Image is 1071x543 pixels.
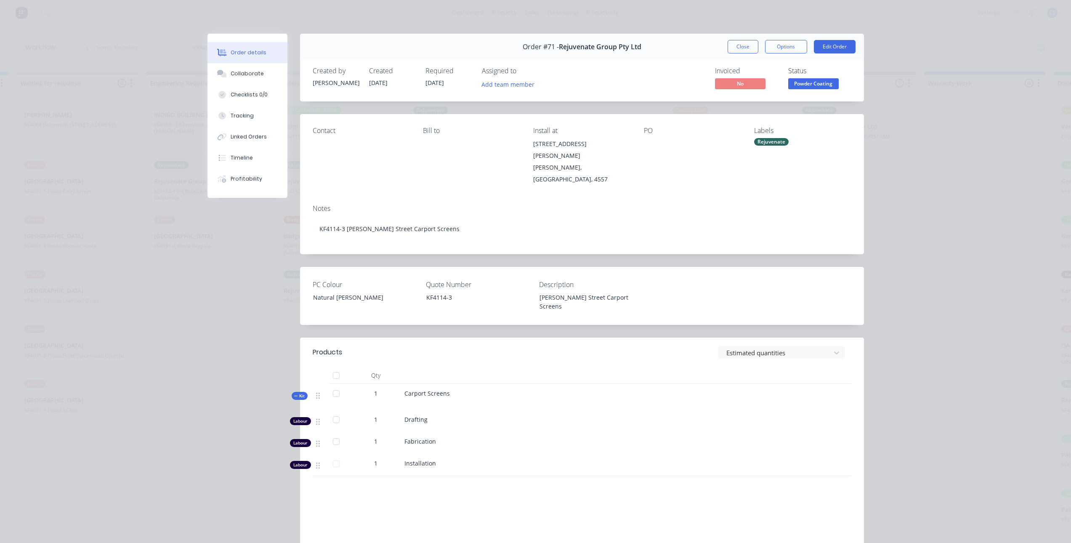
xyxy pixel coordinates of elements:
button: Powder Coating [788,78,839,91]
div: Bill to [423,127,520,135]
button: Add team member [482,78,539,90]
button: Timeline [207,147,287,168]
div: [PERSON_NAME] [313,78,359,87]
span: Drafting [404,415,428,423]
div: KF4114-3 [420,291,525,303]
span: Order #71 - [523,43,559,51]
div: Status [788,67,851,75]
span: Kit [294,393,305,399]
div: KF4114-3 [PERSON_NAME] Street Carport Screens [313,216,851,242]
div: Products [313,347,342,357]
div: Tracking [231,112,254,120]
button: Add team member [477,78,539,90]
button: Tracking [207,105,287,126]
button: Profitability [207,168,287,189]
div: Contact [313,127,409,135]
span: Fabrication [404,437,436,445]
div: Labour [290,461,311,469]
div: Install at [533,127,630,135]
div: Checklists 0/0 [231,91,268,98]
div: Labour [290,439,311,447]
div: Order details [231,49,266,56]
div: Linked Orders [231,133,267,141]
div: Natural [PERSON_NAME] [306,291,412,303]
div: [PERSON_NAME], [GEOGRAPHIC_DATA], 4557 [533,162,630,185]
label: Description [539,279,644,290]
label: Quote Number [426,279,531,290]
div: Invoiced [715,67,778,75]
button: Kit [292,392,308,400]
div: Rejuvenate [754,138,789,146]
button: Edit Order [814,40,856,53]
span: No [715,78,765,89]
button: Options [765,40,807,53]
div: [STREET_ADDRESS][PERSON_NAME] [533,138,630,162]
div: Timeline [231,154,253,162]
button: Order details [207,42,287,63]
span: Installation [404,459,436,467]
div: Created by [313,67,359,75]
span: Rejuvenate Group Pty Ltd [559,43,641,51]
span: [DATE] [369,79,388,87]
span: Carport Screens [404,389,450,397]
label: PC Colour [313,279,418,290]
div: [PERSON_NAME] Street Carport Screens [533,291,638,312]
div: Collaborate [231,70,264,77]
div: Profitability [231,175,262,183]
div: Required [425,67,472,75]
button: Collaborate [207,63,287,84]
span: 1 [374,415,377,424]
div: Assigned to [482,67,566,75]
span: [DATE] [425,79,444,87]
span: 1 [374,389,377,398]
span: Powder Coating [788,78,839,89]
div: Qty [351,367,401,384]
button: Checklists 0/0 [207,84,287,105]
div: [STREET_ADDRESS][PERSON_NAME][PERSON_NAME], [GEOGRAPHIC_DATA], 4557 [533,138,630,185]
div: PO [644,127,741,135]
div: Labels [754,127,851,135]
div: Created [369,67,415,75]
div: Labour [290,417,311,425]
div: Notes [313,205,851,213]
span: 1 [374,459,377,468]
span: 1 [374,437,377,446]
button: Linked Orders [207,126,287,147]
button: Close [728,40,758,53]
